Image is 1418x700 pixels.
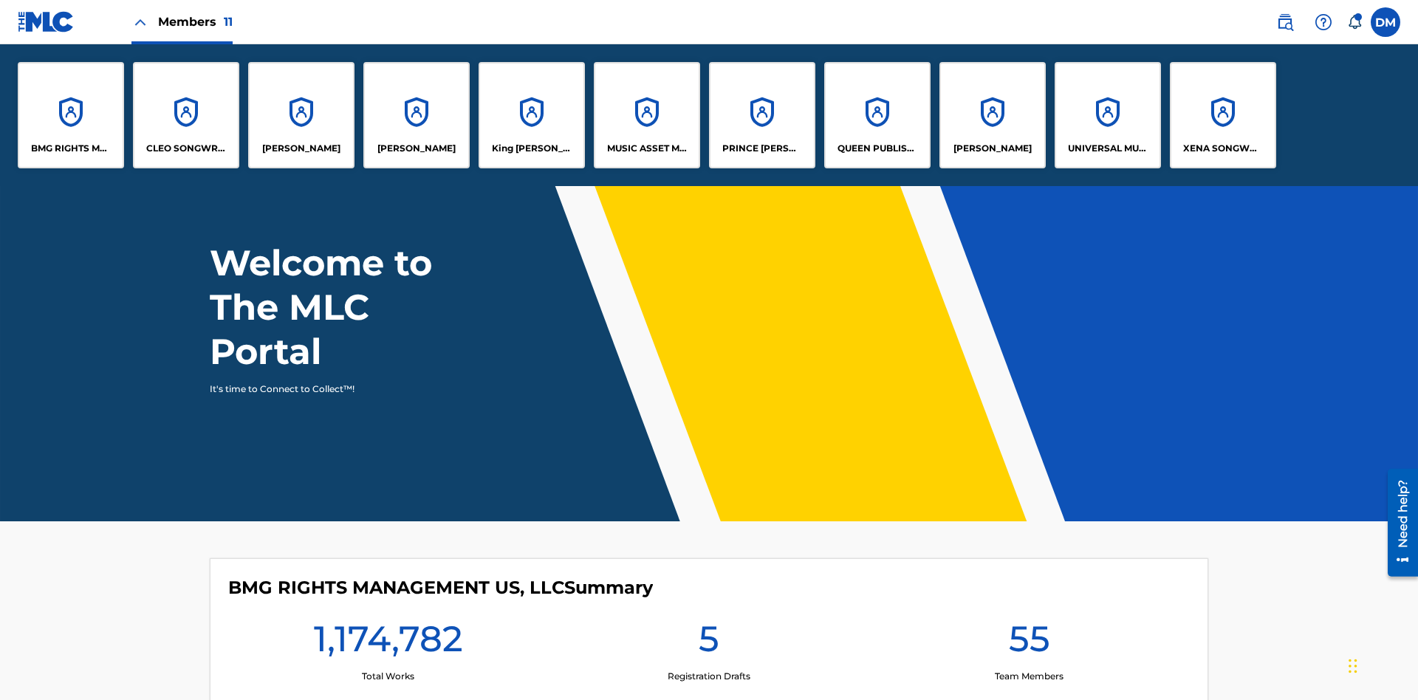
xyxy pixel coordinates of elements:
a: Accounts[PERSON_NAME] [939,62,1046,168]
h1: Welcome to The MLC Portal [210,241,486,374]
a: AccountsUNIVERSAL MUSIC PUB GROUP [1055,62,1161,168]
p: UNIVERSAL MUSIC PUB GROUP [1068,142,1148,155]
img: search [1276,13,1294,31]
a: AccountsCLEO SONGWRITER [133,62,239,168]
p: XENA SONGWRITER [1183,142,1264,155]
p: CLEO SONGWRITER [146,142,227,155]
p: King McTesterson [492,142,572,155]
div: Drag [1349,644,1357,688]
a: Public Search [1270,7,1300,37]
p: RONALD MCTESTERSON [953,142,1032,155]
p: Registration Drafts [668,670,750,683]
div: Notifications [1347,15,1362,30]
p: It's time to Connect to Collect™! [210,382,466,396]
p: PRINCE MCTESTERSON [722,142,803,155]
div: Help [1309,7,1338,37]
div: User Menu [1371,7,1400,37]
a: AccountsPRINCE [PERSON_NAME] [709,62,815,168]
span: 11 [224,15,233,29]
p: Total Works [362,670,414,683]
p: ELVIS COSTELLO [262,142,340,155]
h4: BMG RIGHTS MANAGEMENT US, LLC [228,577,653,599]
p: QUEEN PUBLISHA [838,142,918,155]
h1: 5 [699,617,719,670]
iframe: Resource Center [1377,463,1418,584]
img: help [1315,13,1332,31]
p: EYAMA MCSINGER [377,142,456,155]
a: AccountsXENA SONGWRITER [1170,62,1276,168]
p: Team Members [995,670,1063,683]
img: MLC Logo [18,11,75,32]
iframe: Chat Widget [1344,629,1418,700]
img: Close [131,13,149,31]
span: Members [158,13,233,30]
p: MUSIC ASSET MANAGEMENT (MAM) [607,142,688,155]
h1: 55 [1009,617,1050,670]
a: AccountsBMG RIGHTS MANAGEMENT US, LLC [18,62,124,168]
a: AccountsKing [PERSON_NAME] [479,62,585,168]
p: BMG RIGHTS MANAGEMENT US, LLC [31,142,112,155]
a: AccountsMUSIC ASSET MANAGEMENT (MAM) [594,62,700,168]
h1: 1,174,782 [314,617,463,670]
a: Accounts[PERSON_NAME] [248,62,354,168]
a: Accounts[PERSON_NAME] [363,62,470,168]
a: AccountsQUEEN PUBLISHA [824,62,931,168]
